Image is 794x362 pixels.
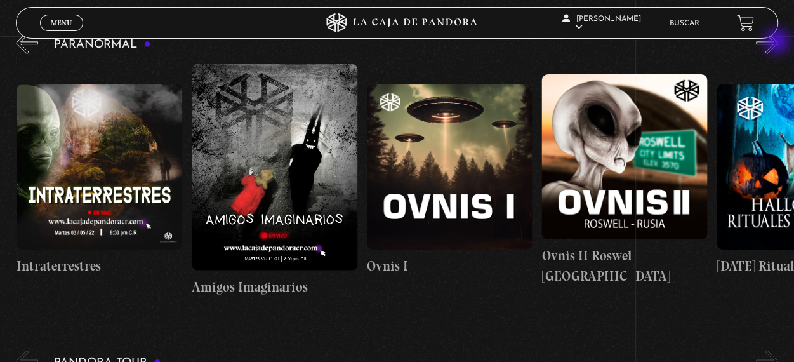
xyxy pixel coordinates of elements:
[367,64,533,297] a: Ovnis I
[192,277,357,297] h4: Amigos Imaginarios
[541,246,707,286] h4: Ovnis II Roswel [GEOGRAPHIC_DATA]
[16,32,38,54] button: Previous
[192,64,357,297] a: Amigos Imaginarios
[562,15,641,31] span: [PERSON_NAME]
[51,19,72,27] span: Menu
[17,256,182,276] h4: Intraterrestres
[46,30,76,39] span: Cerrar
[54,39,151,51] h3: Paranormal
[756,32,778,54] button: Next
[669,20,699,27] a: Buscar
[17,64,182,297] a: Intraterrestres
[541,64,707,297] a: Ovnis II Roswel [GEOGRAPHIC_DATA]
[737,15,754,32] a: View your shopping cart
[367,256,533,276] h4: Ovnis I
